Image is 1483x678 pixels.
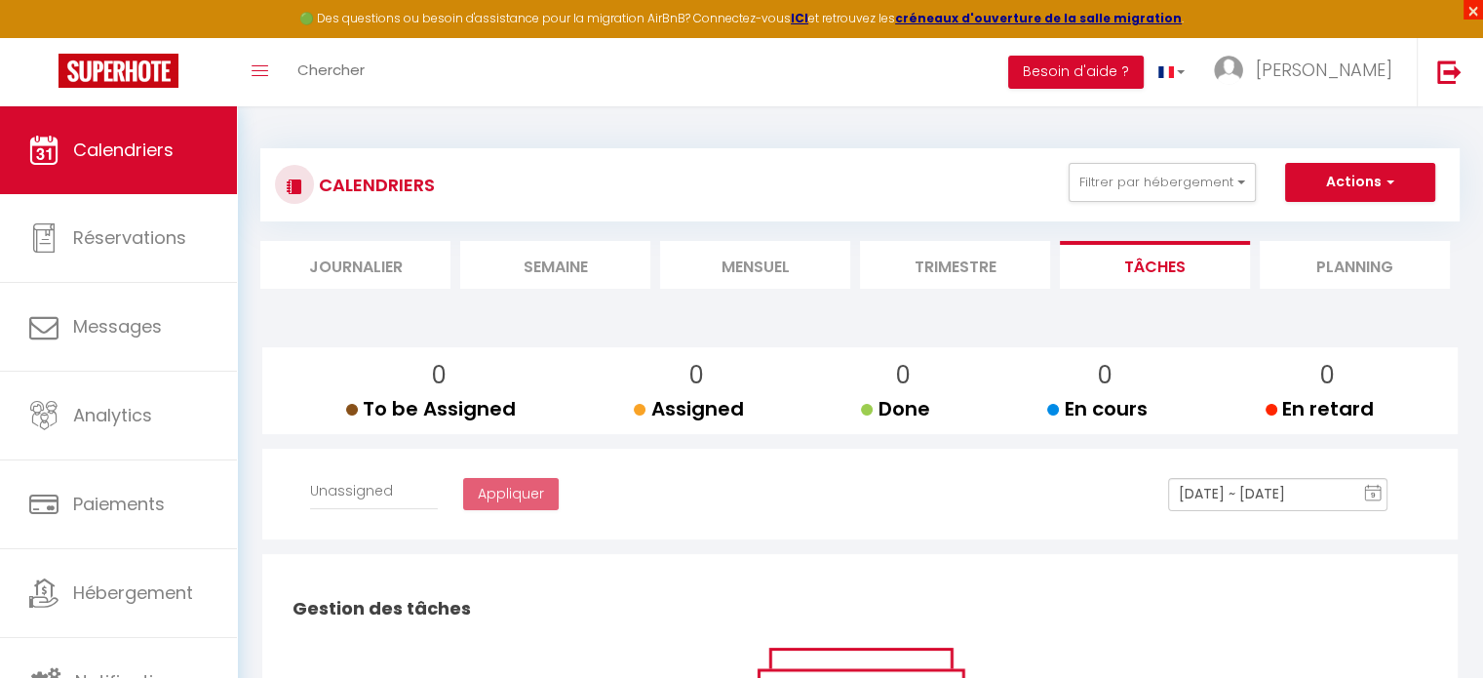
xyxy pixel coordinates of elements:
span: Calendriers [73,138,174,162]
span: En cours [1047,395,1147,422]
li: Planning [1260,241,1450,289]
span: [PERSON_NAME] [1256,58,1392,82]
li: Semaine [460,241,650,289]
span: Assigned [634,395,743,422]
button: Appliquer [463,478,559,511]
p: 0 [362,357,516,394]
span: Done [861,395,929,422]
a: Chercher [283,38,379,106]
span: Messages [73,314,162,339]
a: ICI [791,10,808,26]
button: Besoin d'aide ? [1008,56,1144,89]
p: 0 [877,357,929,394]
span: Chercher [297,60,365,80]
span: En retard [1266,395,1374,422]
img: ... [1214,56,1243,85]
h3: CALENDRIERS [314,163,435,207]
li: Mensuel [660,241,850,289]
text: 9 [1371,491,1376,499]
li: Tâches [1060,241,1250,289]
img: logout [1437,60,1462,84]
li: Trimestre [860,241,1050,289]
span: To be Assigned [346,395,516,422]
li: Journalier [260,241,450,289]
button: Filtrer par hébergement [1069,163,1256,202]
button: Actions [1285,163,1435,202]
a: ... [PERSON_NAME] [1199,38,1417,106]
span: Réservations [73,225,186,250]
a: créneaux d'ouverture de la salle migration [895,10,1182,26]
span: Analytics [73,403,152,427]
input: Select Date Range [1168,478,1387,511]
h2: Gestion des tâches [288,578,1432,639]
button: Ouvrir le widget de chat LiveChat [16,8,74,66]
img: Super Booking [59,54,178,88]
span: Hébergement [73,580,193,605]
p: 0 [649,357,743,394]
p: 0 [1063,357,1147,394]
span: Paiements [73,492,165,516]
p: 0 [1281,357,1374,394]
